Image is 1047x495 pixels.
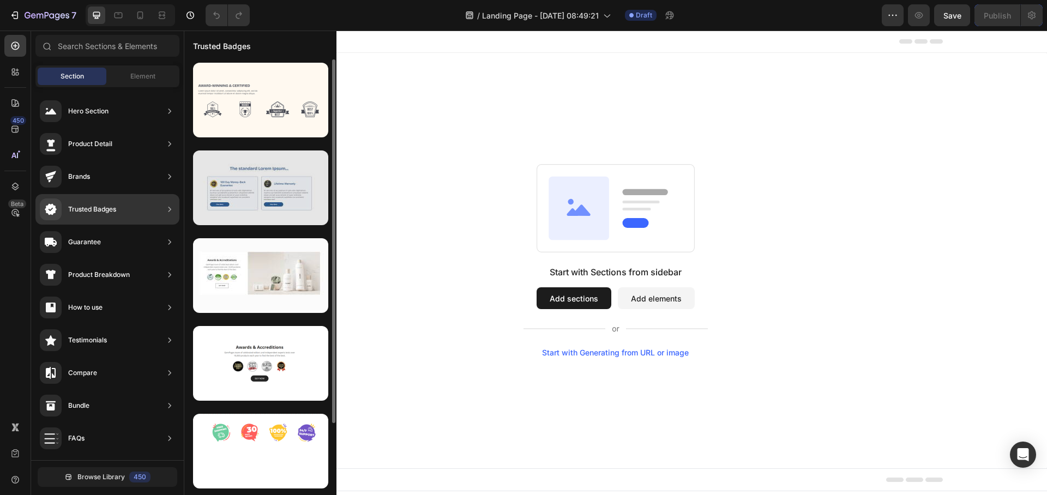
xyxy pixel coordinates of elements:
div: How to use [68,302,103,313]
span: Browse Library [77,472,125,482]
div: Guarantee [68,237,101,247]
div: 450 [10,116,26,125]
div: Start with Generating from URL or image [358,318,505,327]
span: Save [943,11,961,20]
span: Element [130,71,155,81]
div: 450 [129,472,151,482]
div: Testimonials [68,335,107,346]
span: Landing Page - [DATE] 08:49:21 [482,10,599,21]
div: Brands [68,171,90,182]
button: 7 [4,4,81,26]
iframe: Design area [184,31,1047,495]
div: Undo/Redo [206,4,250,26]
span: Section [61,71,84,81]
button: Save [934,4,970,26]
span: / [477,10,480,21]
div: Hero Section [68,106,109,117]
div: Start with Sections from sidebar [366,235,498,248]
div: Open Intercom Messenger [1010,442,1036,468]
div: Product Detail [68,138,112,149]
div: Compare [68,367,97,378]
span: Draft [636,10,652,20]
button: Add sections [353,257,428,279]
p: 7 [71,9,76,22]
div: Trusted Badges [68,204,116,215]
div: Publish [984,10,1011,21]
input: Search Sections & Elements [35,35,179,57]
button: Browse Library450 [38,467,177,487]
div: Product Breakdown [68,269,130,280]
button: Add elements [434,257,511,279]
div: FAQs [68,433,85,444]
button: Publish [974,4,1020,26]
div: Beta [8,200,26,208]
div: Bundle [68,400,89,411]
